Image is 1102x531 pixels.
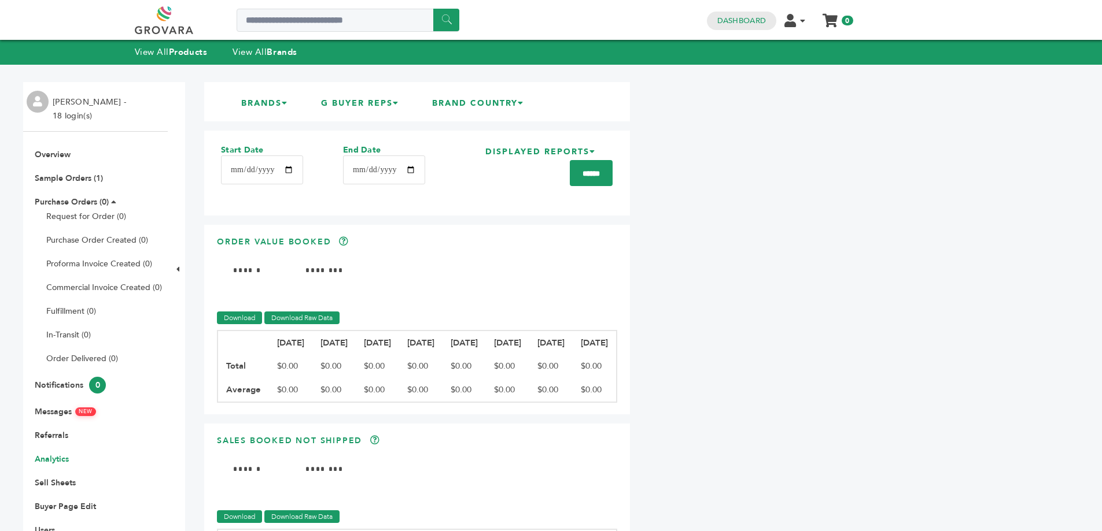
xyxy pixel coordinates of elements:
[269,378,312,402] td: $0.00
[75,407,96,416] span: NEW
[35,196,109,207] a: Purchase Orders (0)
[312,354,356,378] td: $0.00
[35,380,106,391] a: Notifications0
[46,353,118,364] a: Order Delivered (0)
[480,145,609,165] li: DISPLAYED REPORTS
[399,331,443,355] th: [DATE]
[221,144,302,156] label: Start Date
[217,311,262,324] a: Download
[217,435,362,455] h3: Sales Booked Not Shipped
[35,501,96,512] a: Buyer Page Edit
[269,331,312,355] th: [DATE]
[529,378,573,402] td: $0.00
[35,430,68,441] a: Referrals
[46,329,91,340] a: In-Transit (0)
[218,354,269,378] th: Total
[267,46,297,58] strong: Brands
[399,378,443,402] td: $0.00
[53,95,129,123] li: [PERSON_NAME] - 18 login(s)
[315,96,412,116] li: G BUYER REPS
[356,354,399,378] td: $0.00
[135,46,208,58] a: View AllProducts
[27,91,49,113] img: profile.png
[264,510,340,523] a: Download Raw Data
[529,354,573,378] td: $0.00
[573,378,617,402] td: $0.00
[89,377,106,393] span: 0
[312,378,356,402] td: $0.00
[217,236,331,257] h3: Order Value Booked
[312,331,356,355] th: [DATE]
[237,9,459,32] input: Search a product or brand...
[35,477,76,488] a: Sell Sheets
[46,306,96,317] a: Fulfillment (0)
[486,331,529,355] th: [DATE]
[573,354,617,378] td: $0.00
[217,510,262,523] a: Download
[573,331,617,355] th: [DATE]
[46,282,162,293] a: Commercial Invoice Created (0)
[218,378,269,402] th: Average
[823,10,836,23] a: My Cart
[35,454,69,465] a: Analytics
[35,149,71,160] a: Overview
[842,16,853,25] span: 0
[269,354,312,378] td: $0.00
[46,211,126,222] a: Request for Order (0)
[235,96,301,116] li: BRANDS
[233,46,297,58] a: View AllBrands
[46,235,148,246] a: Purchase Order Created (0)
[356,378,399,402] td: $0.00
[486,378,529,402] td: $0.00
[399,354,443,378] td: $0.00
[356,331,399,355] th: [DATE]
[343,144,424,156] label: End Date
[35,406,96,417] a: MessagesNEW
[486,354,529,378] td: $0.00
[264,311,340,324] a: Download Raw Data
[717,16,766,26] a: Dashboard
[426,96,537,116] li: BRAND COUNTRY
[443,354,486,378] td: $0.00
[169,46,207,58] strong: Products
[46,258,152,269] a: Proforma Invoice Created (0)
[529,331,573,355] th: [DATE]
[443,331,486,355] th: [DATE]
[35,173,103,184] a: Sample Orders (1)
[443,378,486,402] td: $0.00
